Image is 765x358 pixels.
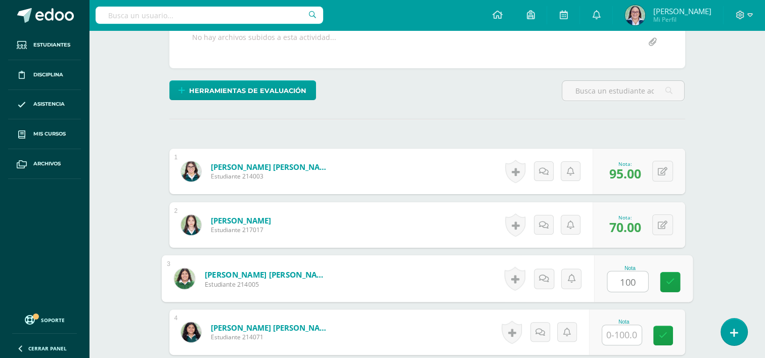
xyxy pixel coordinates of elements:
a: [PERSON_NAME] [211,215,271,226]
span: Cerrar panel [28,345,67,352]
img: aa7084795746b727990821b26a457577.png [181,322,201,342]
a: [PERSON_NAME] [PERSON_NAME] [211,323,332,333]
a: Disciplina [8,60,81,90]
a: [PERSON_NAME] [PERSON_NAME] [204,269,329,280]
a: [PERSON_NAME] [PERSON_NAME] [211,162,332,172]
img: 348dc284c0b84eec96b0c0db746d2ddd.png [181,161,201,182]
input: 0-100.0 [602,325,642,345]
span: Disciplina [33,71,63,79]
img: 685e3c364601f365510977d402475ee3.png [174,268,195,289]
span: 95.00 [609,165,641,182]
a: Herramientas de evaluación [169,80,316,100]
span: [PERSON_NAME] [653,6,711,16]
div: Nota [607,265,653,271]
span: Soporte [41,317,65,324]
span: Herramientas de evaluación [189,81,306,100]
a: Mis cursos [8,119,81,149]
input: Busca un estudiante aquí... [562,81,684,101]
span: Asistencia [33,100,65,108]
div: Nota: [609,214,641,221]
span: Estudiante 214005 [204,280,329,289]
a: Archivos [8,149,81,179]
span: Archivos [33,160,61,168]
span: Mis cursos [33,130,66,138]
span: Mi Perfil [653,15,711,24]
img: 9e386c109338fe129f7304ee11bb0e09.png [181,215,201,235]
input: 0-100.0 [607,272,648,292]
span: Estudiantes [33,41,70,49]
span: Estudiante 214003 [211,172,332,181]
span: Estudiante 214071 [211,333,332,341]
a: Soporte [12,312,77,326]
div: No hay archivos subidos a esta actividad... [192,32,336,52]
img: 1b250199a7272c7df968ca1fcfd28194.png [625,5,645,25]
span: 70.00 [609,218,641,236]
input: Busca un usuario... [96,7,323,24]
a: Asistencia [8,90,81,120]
div: Nota: [609,160,641,167]
span: Estudiante 217017 [211,226,271,234]
div: Nota [602,319,646,325]
a: Estudiantes [8,30,81,60]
